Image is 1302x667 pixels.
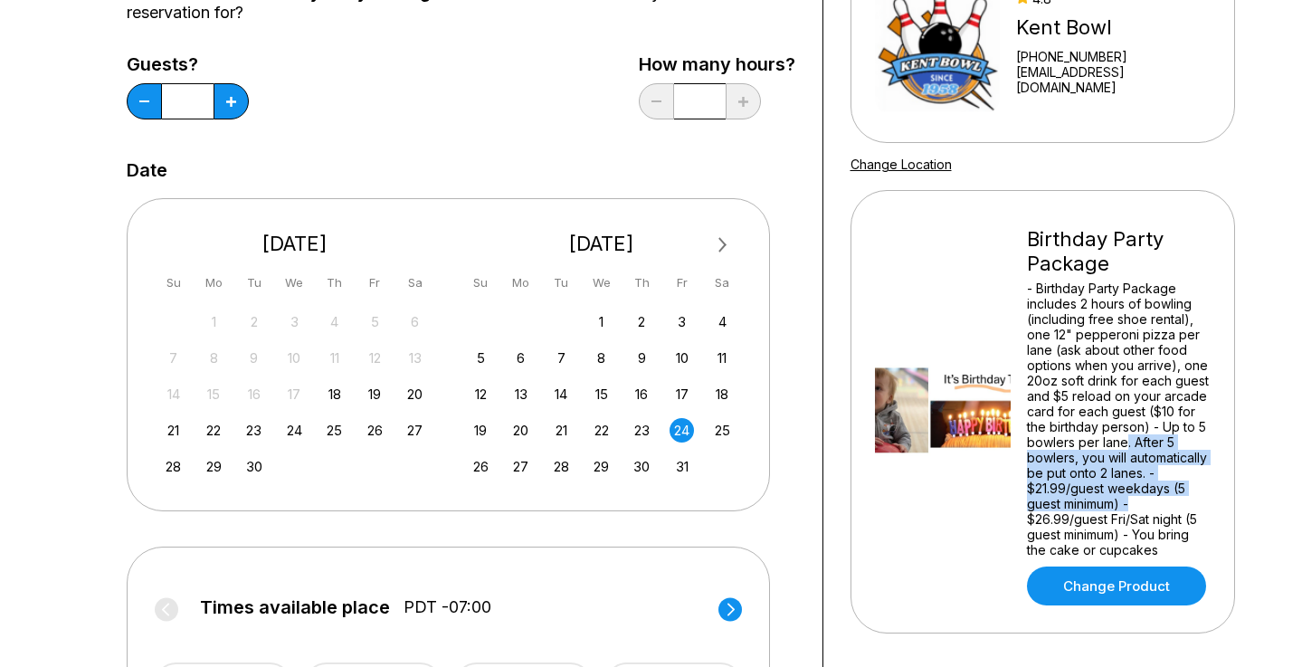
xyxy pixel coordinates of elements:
[469,382,493,406] div: Choose Sunday, October 12th, 2025
[155,232,435,256] div: [DATE]
[710,418,735,443] div: Choose Saturday, October 25th, 2025
[630,454,654,479] div: Choose Thursday, October 30th, 2025
[1027,227,1211,276] div: Birthday Party Package
[670,346,694,370] div: Choose Friday, October 10th, 2025
[202,418,226,443] div: Choose Monday, September 22nd, 2025
[710,271,735,295] div: Sa
[202,346,226,370] div: Not available Monday, September 8th, 2025
[322,382,347,406] div: Choose Thursday, September 18th, 2025
[589,454,613,479] div: Choose Wednesday, October 29th, 2025
[508,454,533,479] div: Choose Monday, October 27th, 2025
[282,310,307,334] div: Not available Wednesday, September 3rd, 2025
[589,310,613,334] div: Choose Wednesday, October 1st, 2025
[630,271,654,295] div: Th
[469,271,493,295] div: Su
[630,382,654,406] div: Choose Thursday, October 16th, 2025
[549,454,574,479] div: Choose Tuesday, October 28th, 2025
[1027,281,1211,557] div: - Birthday Party Package includes 2 hours of bowling (including free shoe rental), one 12" pepper...
[161,346,185,370] div: Not available Sunday, September 7th, 2025
[466,308,737,479] div: month 2025-10
[403,346,427,370] div: Not available Saturday, September 13th, 2025
[282,382,307,406] div: Not available Wednesday, September 17th, 2025
[708,231,737,260] button: Next Month
[670,418,694,443] div: Choose Friday, October 24th, 2025
[1016,15,1210,40] div: Kent Bowl
[403,271,427,295] div: Sa
[851,157,952,172] a: Change Location
[282,271,307,295] div: We
[1016,49,1210,64] div: [PHONE_NUMBER]
[127,54,249,74] label: Guests?
[630,310,654,334] div: Choose Thursday, October 2nd, 2025
[1027,567,1206,605] a: Change Product
[242,418,266,443] div: Choose Tuesday, September 23rd, 2025
[469,418,493,443] div: Choose Sunday, October 19th, 2025
[161,418,185,443] div: Choose Sunday, September 21st, 2025
[630,418,654,443] div: Choose Thursday, October 23rd, 2025
[630,346,654,370] div: Choose Thursday, October 9th, 2025
[363,382,387,406] div: Choose Friday, September 19th, 2025
[159,308,431,479] div: month 2025-09
[322,418,347,443] div: Choose Thursday, September 25th, 2025
[710,346,735,370] div: Choose Saturday, October 11th, 2025
[549,382,574,406] div: Choose Tuesday, October 14th, 2025
[363,418,387,443] div: Choose Friday, September 26th, 2025
[242,382,266,406] div: Not available Tuesday, September 16th, 2025
[670,271,694,295] div: Fr
[242,271,266,295] div: Tu
[639,54,795,74] label: How many hours?
[670,310,694,334] div: Choose Friday, October 3rd, 2025
[589,418,613,443] div: Choose Wednesday, October 22nd, 2025
[363,271,387,295] div: Fr
[589,382,613,406] div: Choose Wednesday, October 15th, 2025
[549,418,574,443] div: Choose Tuesday, October 21st, 2025
[242,454,266,479] div: Choose Tuesday, September 30th, 2025
[461,232,742,256] div: [DATE]
[469,454,493,479] div: Choose Sunday, October 26th, 2025
[200,597,390,617] span: Times available place
[1016,64,1210,95] a: [EMAIL_ADDRESS][DOMAIN_NAME]
[202,271,226,295] div: Mo
[670,382,694,406] div: Choose Friday, October 17th, 2025
[710,310,735,334] div: Choose Saturday, October 4th, 2025
[403,310,427,334] div: Not available Saturday, September 6th, 2025
[469,346,493,370] div: Choose Sunday, October 5th, 2025
[875,344,1011,480] img: Birthday Party Package
[363,346,387,370] div: Not available Friday, September 12th, 2025
[322,346,347,370] div: Not available Thursday, September 11th, 2025
[549,271,574,295] div: Tu
[322,271,347,295] div: Th
[202,382,226,406] div: Not available Monday, September 15th, 2025
[403,382,427,406] div: Choose Saturday, September 20th, 2025
[589,346,613,370] div: Choose Wednesday, October 8th, 2025
[322,310,347,334] div: Not available Thursday, September 4th, 2025
[161,454,185,479] div: Choose Sunday, September 28th, 2025
[127,160,167,180] label: Date
[508,382,533,406] div: Choose Monday, October 13th, 2025
[710,382,735,406] div: Choose Saturday, October 18th, 2025
[508,346,533,370] div: Choose Monday, October 6th, 2025
[202,454,226,479] div: Choose Monday, September 29th, 2025
[549,346,574,370] div: Choose Tuesday, October 7th, 2025
[508,418,533,443] div: Choose Monday, October 20th, 2025
[403,418,427,443] div: Choose Saturday, September 27th, 2025
[242,310,266,334] div: Not available Tuesday, September 2nd, 2025
[242,346,266,370] div: Not available Tuesday, September 9th, 2025
[202,310,226,334] div: Not available Monday, September 1st, 2025
[161,382,185,406] div: Not available Sunday, September 14th, 2025
[589,271,613,295] div: We
[404,597,491,617] span: PDT -07:00
[161,271,185,295] div: Su
[282,418,307,443] div: Choose Wednesday, September 24th, 2025
[363,310,387,334] div: Not available Friday, September 5th, 2025
[282,346,307,370] div: Not available Wednesday, September 10th, 2025
[670,454,694,479] div: Choose Friday, October 31st, 2025
[508,271,533,295] div: Mo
